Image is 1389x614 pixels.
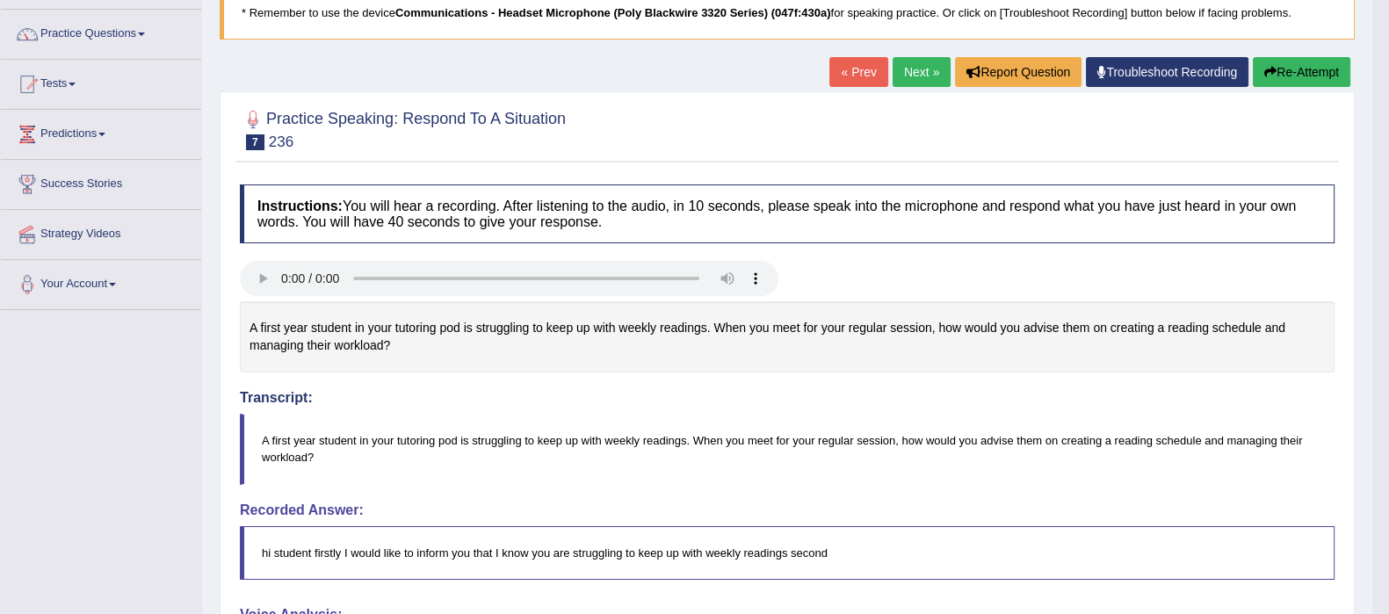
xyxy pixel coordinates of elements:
[257,199,343,213] b: Instructions:
[1086,57,1248,87] a: Troubleshoot Recording
[269,134,293,150] small: 236
[829,57,887,87] a: « Prev
[1,260,201,304] a: Your Account
[1,210,201,254] a: Strategy Videos
[240,502,1335,518] h4: Recorded Answer:
[240,184,1335,243] h4: You will hear a recording. After listening to the audio, in 10 seconds, please speak into the mic...
[240,106,566,150] h2: Practice Speaking: Respond To A Situation
[240,526,1335,580] blockquote: hi student firstly I would like to inform you that I know you are struggling to keep up with week...
[955,57,1082,87] button: Report Question
[240,414,1335,484] blockquote: A first year student in your tutoring pod is struggling to keep up with weekly readings. When you...
[1253,57,1350,87] button: Re-Attempt
[1,10,201,54] a: Practice Questions
[246,134,264,150] span: 7
[1,110,201,154] a: Predictions
[893,57,951,87] a: Next »
[395,6,831,19] b: Communications - Headset Microphone (Poly Blackwire 3320 Series) (047f:430a)
[1,160,201,204] a: Success Stories
[240,301,1335,372] div: A first year student in your tutoring pod is struggling to keep up with weekly readings. When you...
[1,60,201,104] a: Tests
